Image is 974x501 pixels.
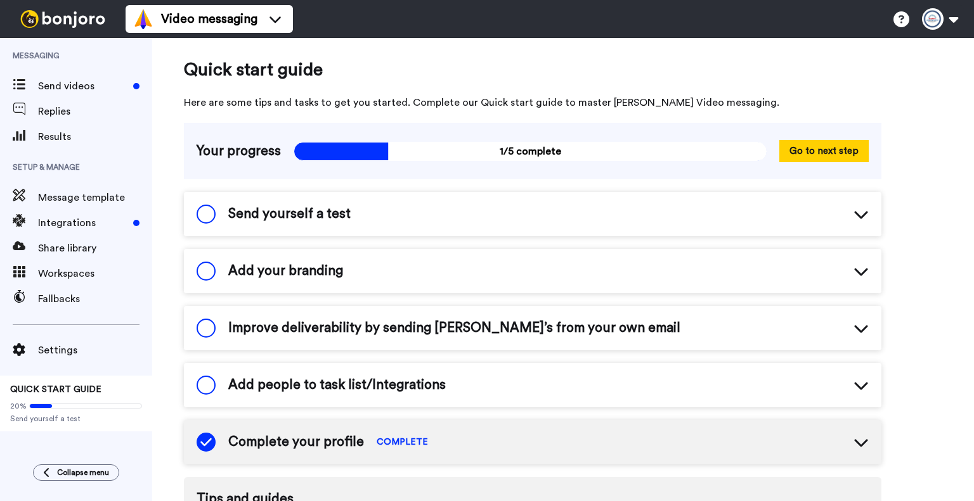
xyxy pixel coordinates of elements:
span: Your progress [197,142,281,161]
span: Results [38,129,152,144]
span: Message template [38,190,152,205]
span: 1/5 complete [294,142,767,161]
span: Fallbacks [38,291,152,307]
span: Video messaging [161,10,257,28]
img: bj-logo-header-white.svg [15,10,110,28]
span: 20% [10,401,27,411]
span: Complete your profile [228,433,364,452]
span: Here are some tips and tasks to get you started. Complete our Quick start guide to master [PERSON... [184,95,881,110]
span: Add people to task list/Integrations [228,376,446,395]
span: Workspaces [38,266,152,281]
span: Send yourself a test [228,205,351,224]
span: Collapse menu [57,467,109,478]
span: Share library [38,241,152,256]
img: vm-color.svg [133,9,153,29]
span: QUICK START GUIDE [10,385,101,394]
span: Send yourself a test [10,414,142,424]
span: Improve deliverability by sending [PERSON_NAME]’s from your own email [228,319,680,338]
span: Add your branding [228,262,343,281]
span: Settings [38,343,152,358]
span: Send videos [38,79,128,94]
span: Integrations [38,215,128,231]
button: Go to next step [779,140,869,162]
button: Collapse menu [33,464,119,481]
span: COMPLETE [377,436,428,448]
span: Replies [38,104,152,119]
span: Quick start guide [184,57,881,82]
